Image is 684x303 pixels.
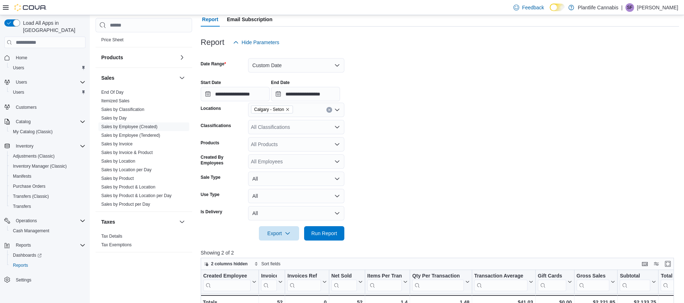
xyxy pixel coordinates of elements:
a: Sales by Employee (Created) [101,124,158,129]
a: Sales by Invoice & Product [101,150,153,155]
a: Users [10,64,27,72]
button: Enter fullscreen [664,260,672,268]
span: Inventory Manager (Classic) [10,162,85,171]
span: Purchase Orders [10,182,85,191]
button: Cash Management [7,226,88,236]
button: Subtotal [620,273,656,291]
a: Feedback [511,0,547,15]
button: All [248,206,344,220]
input: Press the down key to open a popover containing a calendar. [201,87,270,101]
button: Catalog [1,117,88,127]
a: Dashboards [10,251,45,260]
button: Transaction Average [474,273,533,291]
div: Invoices Sold [261,273,277,291]
label: Start Date [201,80,221,85]
span: Inventory Manager (Classic) [13,163,67,169]
button: Settings [1,275,88,285]
button: Purchase Orders [7,181,88,191]
span: Transfers [10,202,85,211]
a: Itemized Sales [101,98,130,103]
span: SF [627,3,632,12]
button: Catalog [13,117,33,126]
div: Gross Sales [576,273,609,291]
span: Home [16,55,27,61]
button: Operations [1,216,88,226]
div: Susan Firkola [625,3,634,12]
span: Home [13,53,85,62]
h3: Sales [101,74,115,81]
a: Purchase Orders [10,182,48,191]
span: Inventory [13,142,85,150]
span: Sales by Product & Location per Day [101,193,172,199]
span: Users [13,65,24,71]
span: Users [10,88,85,97]
img: Cova [14,4,47,11]
button: Inventory Manager (Classic) [7,161,88,171]
div: Gift Cards [538,273,566,280]
a: Sales by Product & Location per Day [101,193,172,198]
h3: Taxes [101,218,115,225]
p: Plantlife Cannabis [578,3,618,12]
div: Pricing [96,36,192,47]
span: Cash Management [10,227,85,235]
button: 2 columns hidden [201,260,251,268]
span: Cash Management [13,228,49,234]
span: Settings [13,275,85,284]
span: Dashboards [13,252,42,258]
span: Price Sheet [101,37,124,43]
div: Qty Per Transaction [412,273,464,291]
span: Hide Parameters [242,39,279,46]
button: Inventory [1,141,88,151]
p: | [621,3,623,12]
span: Sales by Product & Location [101,184,155,190]
span: Settings [16,277,31,283]
button: Taxes [178,218,186,226]
button: Keyboard shortcuts [641,260,649,268]
button: Products [101,54,176,61]
a: Dashboards [7,250,88,260]
button: Home [1,52,88,63]
span: Feedback [522,4,544,11]
button: Gross Sales [576,273,615,291]
span: Transfers [13,204,31,209]
button: Customers [1,102,88,112]
span: Sales by Invoice [101,141,132,147]
button: Run Report [304,226,344,241]
button: Manifests [7,171,88,181]
button: Reports [7,260,88,270]
button: Export [259,226,299,241]
div: Created Employee [203,273,251,291]
div: Created Employee [203,273,251,280]
a: My Catalog (Classic) [10,127,56,136]
button: Users [13,78,30,87]
button: Gift Cards [538,273,572,291]
div: Subtotal [620,273,650,280]
span: Adjustments (Classic) [10,152,85,160]
div: Transaction Average [474,273,527,291]
a: Sales by Employee (Tendered) [101,133,160,138]
label: Is Delivery [201,209,222,215]
div: Invoices Sold [261,273,277,280]
label: Classifications [201,123,231,129]
button: Taxes [101,218,176,225]
a: Price Sheet [101,37,124,42]
button: Sales [101,74,176,81]
a: Home [13,53,30,62]
button: Qty Per Transaction [412,273,469,291]
button: Users [7,87,88,97]
span: Manifests [10,172,85,181]
span: Reports [13,262,28,268]
button: Open list of options [334,141,340,147]
span: Sales by Product [101,176,134,181]
button: Sort fields [251,260,283,268]
button: Net Sold [331,273,363,291]
span: Users [13,78,85,87]
button: Hide Parameters [230,35,282,50]
div: Invoices Ref [287,273,321,280]
button: Invoices Sold [261,273,283,291]
span: Load All Apps in [GEOGRAPHIC_DATA] [20,19,85,34]
button: My Catalog (Classic) [7,127,88,137]
div: Subtotal [620,273,650,291]
span: Tax Details [101,233,122,239]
